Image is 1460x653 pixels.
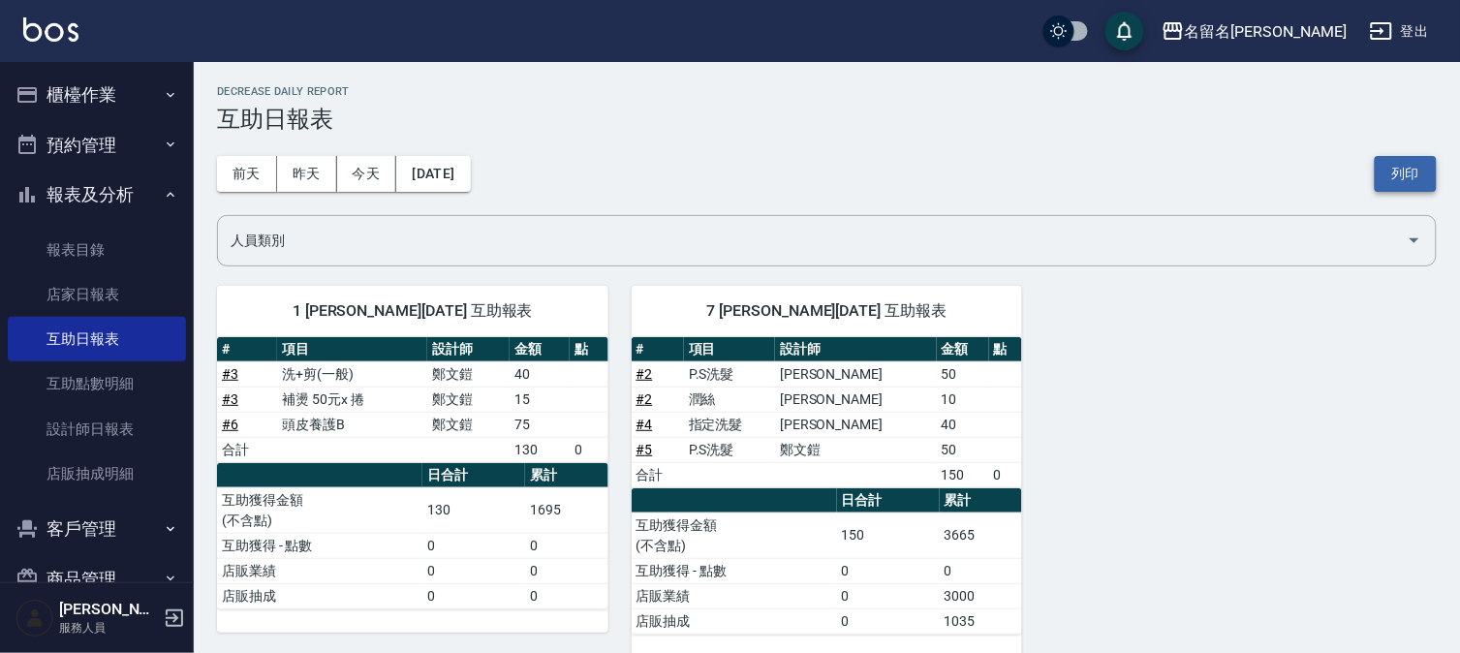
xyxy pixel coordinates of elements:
[775,387,937,412] td: [PERSON_NAME]
[525,463,608,488] th: 累計
[684,387,775,412] td: 潤絲
[940,608,1023,634] td: 1035
[277,337,427,362] th: 項目
[1399,225,1430,256] button: Open
[222,391,238,407] a: #3
[337,156,397,192] button: 今天
[684,361,775,387] td: P.S洗髮
[775,412,937,437] td: [PERSON_NAME]
[217,85,1437,98] h2: Decrease Daily Report
[937,462,989,487] td: 150
[632,337,684,362] th: #
[510,361,570,387] td: 40
[632,608,837,634] td: 店販抽成
[525,533,608,558] td: 0
[427,361,510,387] td: 鄭文鎧
[422,487,525,533] td: 130
[59,619,158,637] p: 服務人員
[632,462,684,487] td: 合計
[226,224,1399,258] input: 人員名稱
[277,412,427,437] td: 頭皮養護B
[422,583,525,608] td: 0
[775,437,937,462] td: 鄭文鎧
[427,337,510,362] th: 設計師
[525,583,608,608] td: 0
[217,106,1437,133] h3: 互助日報表
[570,437,607,462] td: 0
[8,120,186,171] button: 預約管理
[525,487,608,533] td: 1695
[277,156,337,192] button: 昨天
[684,337,775,362] th: 項目
[1362,14,1437,49] button: 登出
[525,558,608,583] td: 0
[240,301,585,321] span: 1 [PERSON_NAME][DATE] 互助報表
[775,337,937,362] th: 設計師
[8,272,186,317] a: 店家日報表
[8,361,186,406] a: 互助點數明細
[8,451,186,496] a: 店販抽成明細
[940,513,1023,558] td: 3665
[937,361,989,387] td: 50
[217,487,422,533] td: 互助獲得金額 (不含點)
[1185,19,1347,44] div: 名留名[PERSON_NAME]
[59,600,158,619] h5: [PERSON_NAME]
[217,463,608,609] table: a dense table
[422,558,525,583] td: 0
[8,317,186,361] a: 互助日報表
[222,366,238,382] a: #3
[637,366,653,382] a: #2
[1375,156,1437,192] button: 列印
[632,558,837,583] td: 互助獲得 - 點數
[989,462,1022,487] td: 0
[510,437,570,462] td: 130
[570,337,607,362] th: 點
[940,583,1023,608] td: 3000
[217,533,422,558] td: 互助獲得 - 點數
[217,337,277,362] th: #
[277,387,427,412] td: 補燙 50元x 捲
[637,391,653,407] a: #2
[837,513,940,558] td: 150
[217,437,277,462] td: 合計
[937,387,989,412] td: 10
[937,412,989,437] td: 40
[8,504,186,554] button: 客戶管理
[427,387,510,412] td: 鄭文鎧
[837,558,940,583] td: 0
[427,412,510,437] td: 鄭文鎧
[422,533,525,558] td: 0
[277,361,427,387] td: 洗+剪(一般)
[684,437,775,462] td: P.S洗髮
[510,412,570,437] td: 75
[989,337,1022,362] th: 點
[217,337,608,463] table: a dense table
[684,412,775,437] td: 指定洗髮
[837,488,940,513] th: 日合計
[940,488,1023,513] th: 累計
[8,407,186,451] a: 設計師日報表
[8,70,186,120] button: 櫃檯作業
[422,463,525,488] th: 日合計
[222,417,238,432] a: #6
[1105,12,1144,50] button: save
[937,337,989,362] th: 金額
[8,170,186,220] button: 報表及分析
[8,228,186,272] a: 報表目錄
[1154,12,1354,51] button: 名留名[PERSON_NAME]
[16,599,54,637] img: Person
[8,554,186,605] button: 商品管理
[637,442,653,457] a: #5
[632,513,837,558] td: 互助獲得金額 (不含點)
[217,583,422,608] td: 店販抽成
[217,558,422,583] td: 店販業績
[775,361,937,387] td: [PERSON_NAME]
[637,417,653,432] a: #4
[837,608,940,634] td: 0
[632,583,837,608] td: 店販業績
[937,437,989,462] td: 50
[510,387,570,412] td: 15
[510,337,570,362] th: 金額
[396,156,470,192] button: [DATE]
[837,583,940,608] td: 0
